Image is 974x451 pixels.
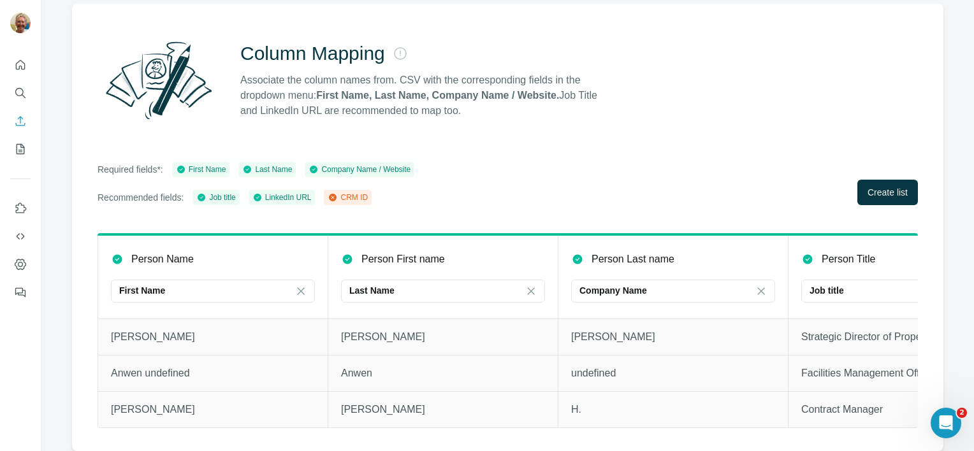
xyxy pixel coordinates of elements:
[810,284,844,297] p: Job title
[98,191,184,204] p: Recommended fields:
[111,402,315,417] p: [PERSON_NAME]
[579,284,647,297] p: Company Name
[111,329,315,345] p: [PERSON_NAME]
[242,164,292,175] div: Last Name
[252,192,312,203] div: LinkedIn URL
[10,82,31,104] button: Search
[328,192,368,203] div: CRM ID
[10,13,31,33] img: Avatar
[341,402,545,417] p: [PERSON_NAME]
[341,366,545,381] p: Anwen
[316,90,559,101] strong: First Name, Last Name, Company Name / Website.
[868,186,908,199] span: Create list
[571,366,775,381] p: undefined
[309,164,411,175] div: Company Name / Website
[10,253,31,276] button: Dashboard
[857,180,918,205] button: Create list
[240,42,385,65] h2: Column Mapping
[119,284,165,297] p: First Name
[111,366,315,381] p: Anwen undefined
[10,54,31,76] button: Quick start
[571,402,775,417] p: H.
[98,163,163,176] p: Required fields*:
[176,164,226,175] div: First Name
[361,252,445,267] p: Person First name
[196,192,235,203] div: Job title
[957,408,967,418] span: 2
[571,329,775,345] p: [PERSON_NAME]
[592,252,674,267] p: Person Last name
[10,225,31,248] button: Use Surfe API
[341,329,545,345] p: [PERSON_NAME]
[131,252,194,267] p: Person Name
[10,110,31,132] button: Enrich CSV
[10,138,31,161] button: My lists
[98,34,220,126] img: Surfe Illustration - Column Mapping
[822,252,875,267] p: Person Title
[240,73,609,118] p: Associate the column names from. CSV with the corresponding fields in the dropdown menu: Job Titl...
[931,408,961,438] iframe: Intercom live chat
[349,284,395,297] p: Last Name
[10,281,31,304] button: Feedback
[10,197,31,220] button: Use Surfe on LinkedIn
